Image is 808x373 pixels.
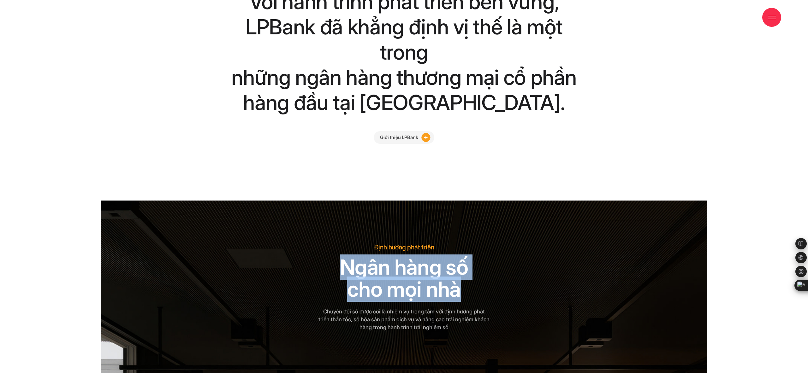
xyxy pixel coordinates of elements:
[318,243,490,251] p: Định hướng phát triển
[318,256,490,300] h2: Ngân hàng số cho mọi nhà
[222,90,585,115] div: hàng đầu tại [GEOGRAPHIC_DATA].
[318,308,490,331] p: Chuyển đổi số được coi là nhiệm vụ trọng tâm với định hướng phát triển thần tốc, số hóa sản phẩm ...
[222,65,585,90] div: những ngân hàng thương mại cổ phần
[222,15,585,65] div: LPBank đã khẳng định vị thế là một trong
[374,131,434,144] a: Giới thiệu LPBank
